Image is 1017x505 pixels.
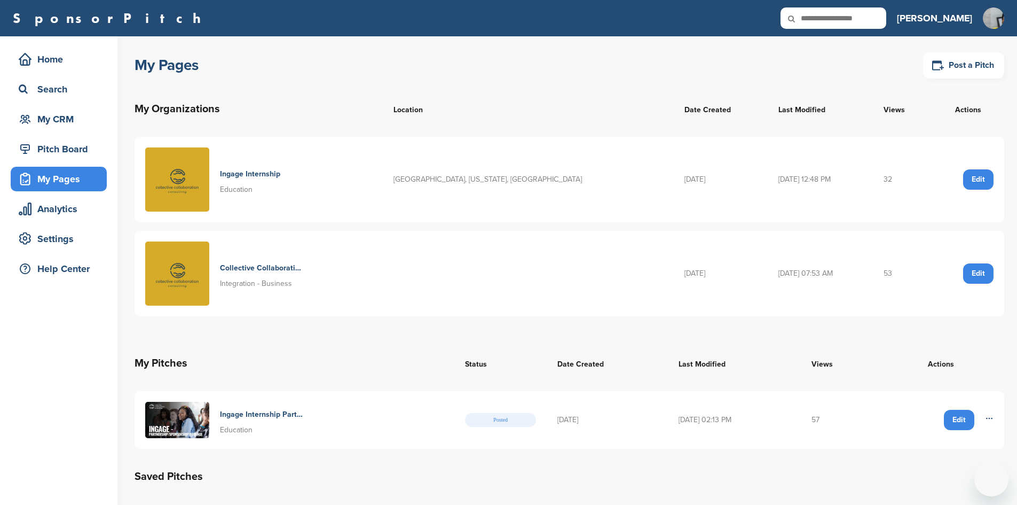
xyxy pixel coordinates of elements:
[11,227,107,251] a: Settings
[963,263,994,284] a: Edit
[145,402,444,438] a: Presentation ingage partnering for success Ingage Internship Partnering For Success Education
[145,242,209,306] img: Untitled design
[220,262,303,274] h4: Collective Collaboration Consulting
[674,90,768,128] th: Date Created
[135,468,1004,485] h2: Saved Pitches
[145,147,209,212] img: Untitled design
[923,52,1004,79] a: Post a Pitch
[16,139,107,159] div: Pitch Board
[11,257,107,281] a: Help Center
[11,167,107,191] a: My Pages
[16,259,107,278] div: Help Center
[16,229,107,248] div: Settings
[383,90,674,128] th: Location
[13,11,208,25] a: SponsorPitch
[16,199,107,219] div: Analytics
[383,137,674,222] td: [GEOGRAPHIC_DATA], [US_STATE], [GEOGRAPHIC_DATA]
[932,90,1004,128] th: Actions
[801,391,877,449] td: 57
[16,169,107,189] div: My Pages
[801,344,877,383] th: Views
[220,425,253,434] span: Education
[873,231,932,316] td: 53
[877,344,1004,383] th: Actions
[220,185,253,194] span: Education
[11,197,107,221] a: Analytics
[220,409,303,421] h4: Ingage Internship Partnering For Success
[135,90,383,128] th: My Organizations
[465,413,536,427] span: Posted
[11,137,107,161] a: Pitch Board
[11,47,107,72] a: Home
[944,410,974,430] a: Edit
[220,279,292,288] span: Integration - Business
[873,90,932,128] th: Views
[668,391,801,449] td: [DATE] 02:13 PM
[668,344,801,383] th: Last Modified
[963,169,994,190] a: Edit
[768,231,873,316] td: [DATE] 07:53 AM
[873,137,932,222] td: 32
[674,137,768,222] td: [DATE]
[547,391,668,449] td: [DATE]
[145,402,209,438] img: Presentation ingage partnering for success
[11,77,107,102] a: Search
[16,50,107,69] div: Home
[11,107,107,131] a: My CRM
[974,462,1008,496] iframe: Button to launch messaging window
[145,147,372,212] a: Untitled design Ingage Internship Education
[135,344,454,383] th: My Pitches
[897,6,972,30] a: [PERSON_NAME]
[454,344,547,383] th: Status
[16,80,107,99] div: Search
[897,11,972,26] h3: [PERSON_NAME]
[220,168,280,180] h4: Ingage Internship
[547,344,668,383] th: Date Created
[135,56,199,75] h1: My Pages
[674,231,768,316] td: [DATE]
[16,110,107,129] div: My CRM
[768,137,873,222] td: [DATE] 12:48 PM
[145,242,372,306] a: Untitled design Collective Collaboration Consulting Integration - Business
[768,90,873,128] th: Last Modified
